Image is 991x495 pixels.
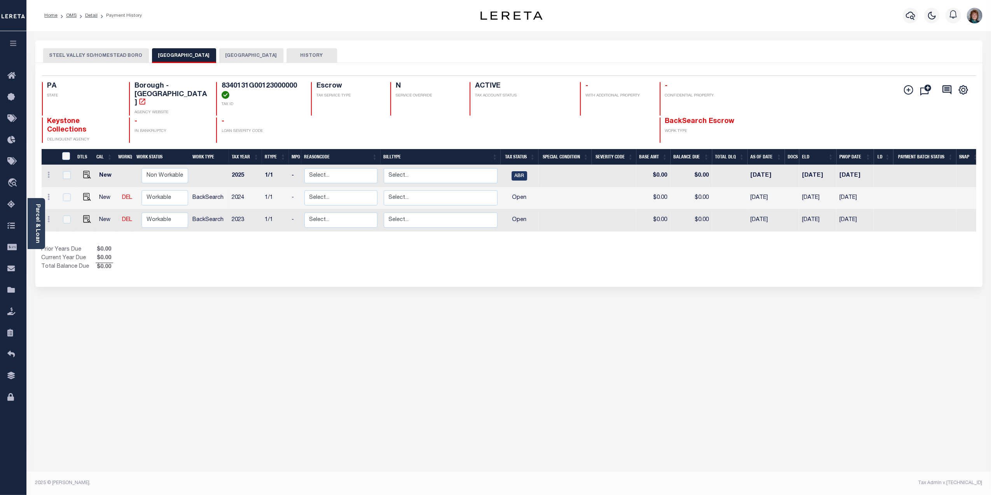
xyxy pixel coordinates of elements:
[98,12,142,19] li: Payment History
[222,82,302,99] h4: 8340131G00123000000
[94,149,115,165] th: CAL: activate to sort column ascending
[262,149,289,165] th: RType: activate to sort column ascending
[262,165,289,187] td: 1/1
[289,165,301,187] td: -
[671,209,712,232] td: $0.00
[396,82,460,91] h4: N
[222,102,302,107] p: TAX ID
[381,149,501,165] th: BillType: activate to sort column ascending
[262,187,289,209] td: 1/1
[799,209,837,232] td: [DATE]
[30,479,509,486] div: 2025 © [PERSON_NAME].
[586,93,650,99] p: WITH ADDITIONAL PROPERTY
[893,149,956,165] th: Payment Batch Status: activate to sort column ascending
[66,13,77,18] a: OMS
[122,217,132,223] a: DEL
[289,187,301,209] td: -
[301,149,381,165] th: ReasonCode: activate to sort column ascending
[115,149,134,165] th: WorkQ
[135,128,207,134] p: IN BANKRUPTCY
[42,149,58,165] th: &nbsp;&nbsp;&nbsp;&nbsp;&nbsp;&nbsp;&nbsp;&nbsp;&nbsp;&nbsp;
[190,209,229,232] td: BackSearch
[837,165,874,187] td: [DATE]
[96,209,119,232] td: New
[671,165,712,187] td: $0.00
[636,165,671,187] td: $0.00
[512,171,527,181] span: ABR
[58,149,75,165] th: &nbsp;
[748,187,785,209] td: [DATE]
[96,187,119,209] td: New
[665,93,738,99] p: CONFIDENTIAL PROPERTY
[501,209,538,232] td: Open
[837,187,874,209] td: [DATE]
[47,82,120,91] h4: PA
[229,187,262,209] td: 2024
[229,209,262,232] td: 2023
[47,118,87,133] span: Keystone Collections
[35,204,40,243] a: Parcel & Loan
[96,263,113,272] span: $0.00
[396,93,460,99] p: SERVICE OVERRIDE
[671,187,712,209] td: $0.00
[289,149,301,165] th: MPO
[665,82,668,90] span: -
[636,187,671,209] td: $0.00
[785,149,799,165] th: Docs
[229,149,262,165] th: Tax Year: activate to sort column ascending
[712,149,748,165] th: Total DLQ: activate to sort column ascending
[799,187,837,209] td: [DATE]
[671,149,712,165] th: Balance Due: activate to sort column ascending
[122,195,132,200] a: DEL
[75,149,94,165] th: DTLS
[874,149,893,165] th: LD: activate to sort column ascending
[475,93,571,99] p: TAX ACCOUNT STATUS
[47,137,120,143] p: DELINQUENT AGENCY
[592,149,636,165] th: Severity Code: activate to sort column ascending
[316,82,381,91] h4: Escrow
[837,149,874,165] th: PWOP Date: activate to sort column ascending
[7,178,20,188] i: travel_explore
[289,209,301,232] td: -
[837,209,874,232] td: [DATE]
[135,118,137,125] span: -
[152,48,216,63] button: [GEOGRAPHIC_DATA]
[44,13,58,18] a: Home
[501,187,538,209] td: Open
[538,149,592,165] th: Special Condition: activate to sort column ascending
[748,165,785,187] td: [DATE]
[748,209,785,232] td: [DATE]
[481,11,543,20] img: logo-dark.svg
[475,82,571,91] h4: ACTIVE
[748,149,785,165] th: As of Date: activate to sort column ascending
[42,254,96,263] td: Current Year Due
[47,93,120,99] p: STATE
[665,118,735,125] span: BackSearch Escrow
[636,209,671,232] td: $0.00
[190,187,229,209] td: BackSearch
[42,263,96,271] td: Total Balance Due
[219,48,283,63] button: [GEOGRAPHIC_DATA]
[799,165,837,187] td: [DATE]
[43,48,149,63] button: STEEL VALLEY SD/HOMESTEAD BORO
[42,246,96,254] td: Prior Years Due
[956,149,981,165] th: SNAP: activate to sort column ascending
[262,209,289,232] td: 1/1
[316,93,381,99] p: TAX SERVICE TYPE
[96,254,113,263] span: $0.00
[799,149,837,165] th: ELD: activate to sort column ascending
[222,118,224,125] span: -
[665,128,738,134] p: WORK TYPE
[229,165,262,187] td: 2025
[515,479,982,486] div: Tax Admin v.[TECHNICAL_ID]
[636,149,671,165] th: Base Amt: activate to sort column ascending
[190,149,229,165] th: Work Type
[96,165,119,187] td: New
[222,128,302,134] p: LOAN SEVERITY CODE
[85,13,98,18] a: Detail
[135,82,207,107] h4: Borough - [GEOGRAPHIC_DATA]
[586,82,588,90] span: -
[96,246,113,254] span: $0.00
[501,149,538,165] th: Tax Status: activate to sort column ascending
[134,149,190,165] th: Work Status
